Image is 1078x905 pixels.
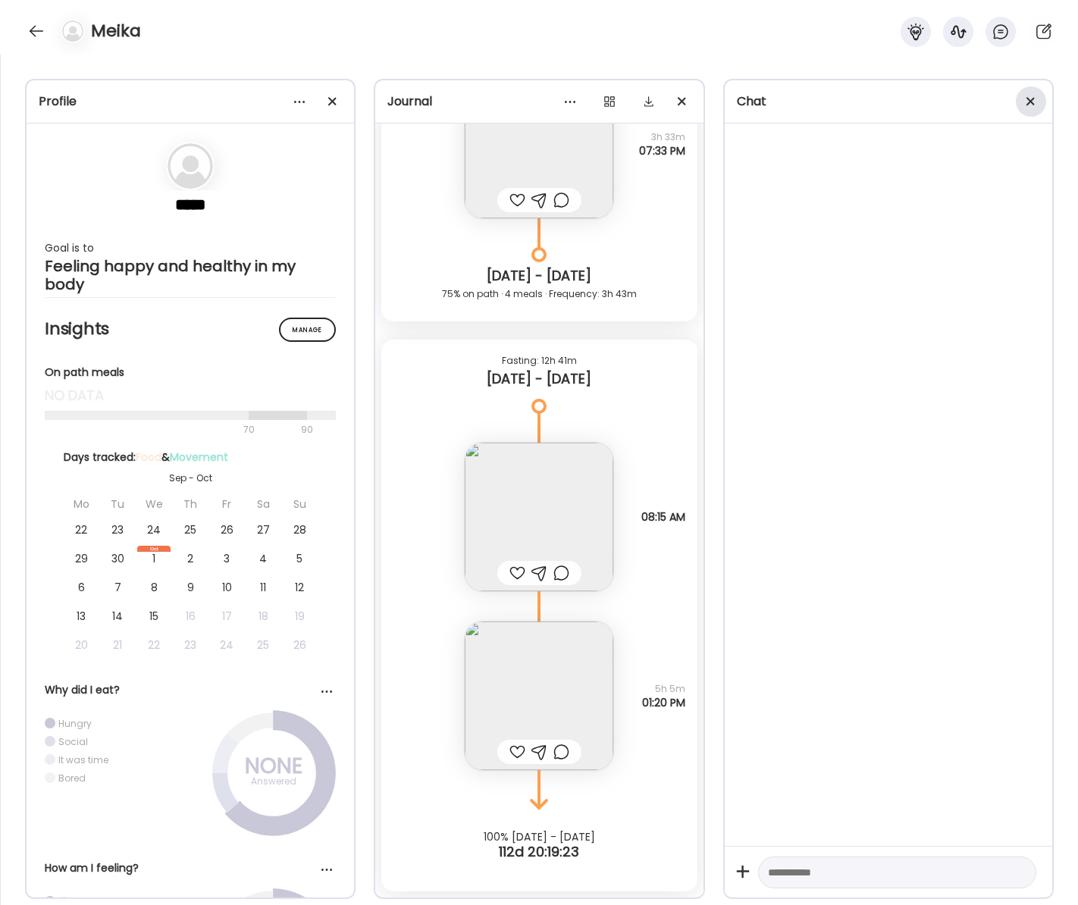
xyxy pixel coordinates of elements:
div: Tu [101,491,134,517]
div: 8 [137,575,171,600]
div: 4 [246,546,280,571]
div: 2 [174,546,207,571]
div: 11 [246,575,280,600]
div: 13 [64,603,98,629]
div: Bored [58,772,86,784]
div: 75% on path · 4 meals · Frequency: 3h 43m [393,285,685,303]
span: 07:33 PM [639,144,685,158]
div: 6 [64,575,98,600]
div: 3 [210,546,243,571]
div: 27 [246,517,280,543]
div: Fasting: 12h 41m [393,352,685,370]
div: 1 [137,546,171,571]
img: images%2FLD5p9e8Q8BaZSjAvJ4d0PnQUkpa2%2F7C1UeZYAIcqAoKa4hHDG%2F0geltMRcezOG9RypZBIc_240 [465,622,613,770]
div: Hungry [58,717,92,730]
div: 21 [101,632,134,658]
div: NONE [236,757,312,775]
div: Mo [64,491,98,517]
div: 15 [137,603,171,629]
div: 26 [283,632,316,658]
div: 16 [174,603,207,629]
div: 18 [246,603,280,629]
img: images%2FLD5p9e8Q8BaZSjAvJ4d0PnQUkpa2%2FbizlrRipd6XAlMWJSdo2%2FruoI5UaLfM9VoBizNlhB_240 [465,443,613,591]
div: Answered [236,772,312,791]
div: 19 [283,603,316,629]
div: [DATE] - [DATE] [393,267,685,285]
div: Su [283,491,316,517]
div: 23 [101,517,134,543]
div: 70 [45,421,296,439]
div: 22 [137,632,171,658]
div: We [137,491,171,517]
span: 01:20 PM [642,696,685,709]
div: Profile [39,92,342,111]
div: Sa [246,491,280,517]
span: Movement [170,449,228,465]
div: 22 [64,517,98,543]
div: 29 [64,546,98,571]
div: Journal [387,92,691,111]
div: 23 [174,632,207,658]
div: It was time [58,753,108,766]
div: Th [174,491,207,517]
img: bg-avatar-default.svg [168,143,213,189]
div: Goal is to [45,239,336,257]
div: Feeling happy and healthy in my body [45,257,336,293]
div: Social [58,735,88,748]
div: Days tracked: & [64,449,317,465]
div: Manage [279,318,336,342]
div: 30 [101,546,134,571]
img: bg-avatar-default.svg [62,20,83,42]
div: On path meals [45,365,336,380]
span: 5h 5m [642,682,685,696]
h2: Insights [45,318,336,340]
div: 9 [174,575,207,600]
div: no data [45,387,336,405]
div: 24 [137,517,171,543]
div: 28 [283,517,316,543]
div: 90 [299,421,315,439]
span: 08:15 AM [641,510,685,524]
div: 20 [64,632,98,658]
div: 100% [DATE] - [DATE] [375,831,703,843]
div: 10 [210,575,243,600]
div: Chat [737,92,1040,111]
div: How am I feeling? [45,860,336,876]
div: 12 [283,575,316,600]
div: 112d 20:19:23 [375,843,703,861]
div: 26 [210,517,243,543]
div: 24 [210,632,243,658]
img: images%2FLD5p9e8Q8BaZSjAvJ4d0PnQUkpa2%2FeV82uwQIIF8AJrUhu1AB%2FdS65rr33VfV5HHClMSwl_240 [465,70,613,218]
div: 17 [210,603,243,629]
span: Food [136,449,161,465]
div: 25 [246,632,280,658]
div: Fr [210,491,243,517]
div: Sep - Oct [64,471,317,485]
span: 3h 33m [639,130,685,144]
div: [DATE] - [DATE] [393,370,685,388]
div: Oct [137,546,171,552]
div: 25 [174,517,207,543]
div: 5 [283,546,316,571]
div: 7 [101,575,134,600]
div: 14 [101,603,134,629]
h4: Meika [91,19,141,43]
div: Why did I eat? [45,682,336,698]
